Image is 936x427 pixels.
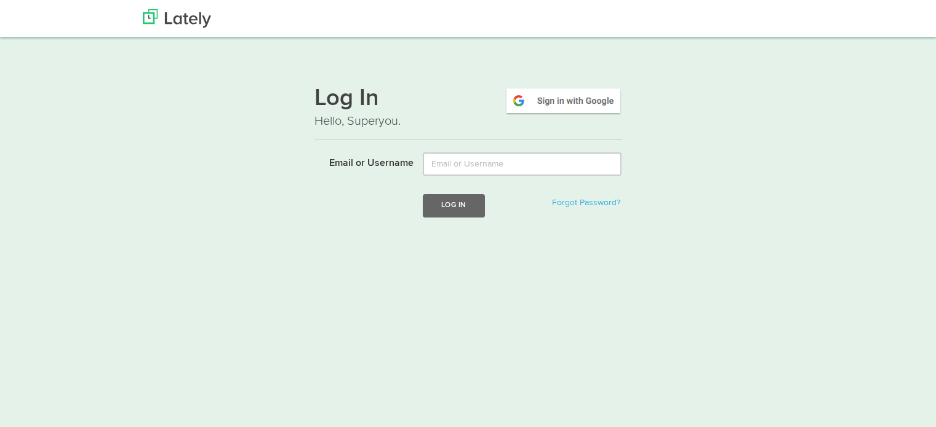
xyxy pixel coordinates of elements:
[305,152,414,171] label: Email or Username
[552,198,620,207] a: Forgot Password?
[143,9,211,28] img: Lately
[423,152,622,176] input: Email or Username
[423,194,484,217] button: Log In
[505,87,622,115] img: google-signin.png
[314,112,622,130] p: Hello, Superyou.
[314,87,622,112] h1: Log In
